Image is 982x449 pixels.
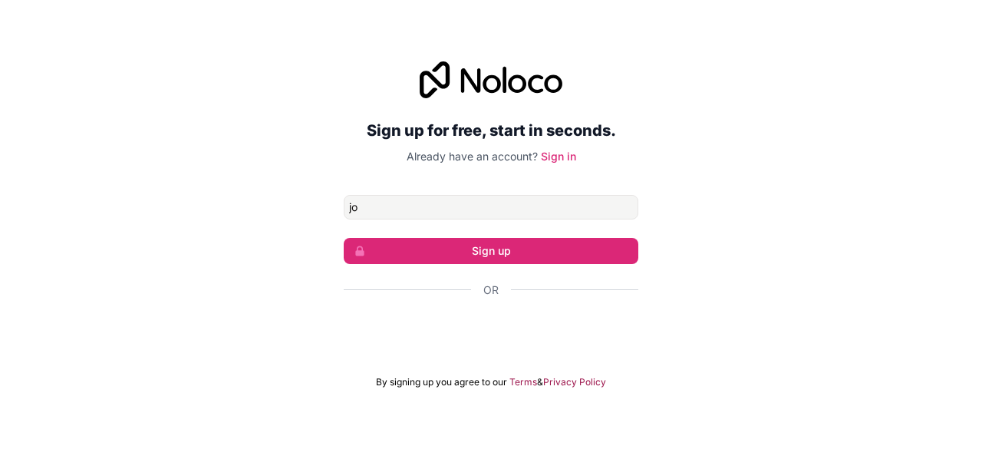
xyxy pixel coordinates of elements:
[344,117,638,144] h2: Sign up for free, start in seconds.
[541,150,576,163] a: Sign in
[509,376,537,388] a: Terms
[483,282,499,298] span: Or
[344,238,638,264] button: Sign up
[543,376,606,388] a: Privacy Policy
[344,195,638,220] input: Email address
[407,150,538,163] span: Already have an account?
[537,376,543,388] span: &
[336,315,646,348] iframe: Sign in with Google Button
[376,376,507,388] span: By signing up you agree to our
